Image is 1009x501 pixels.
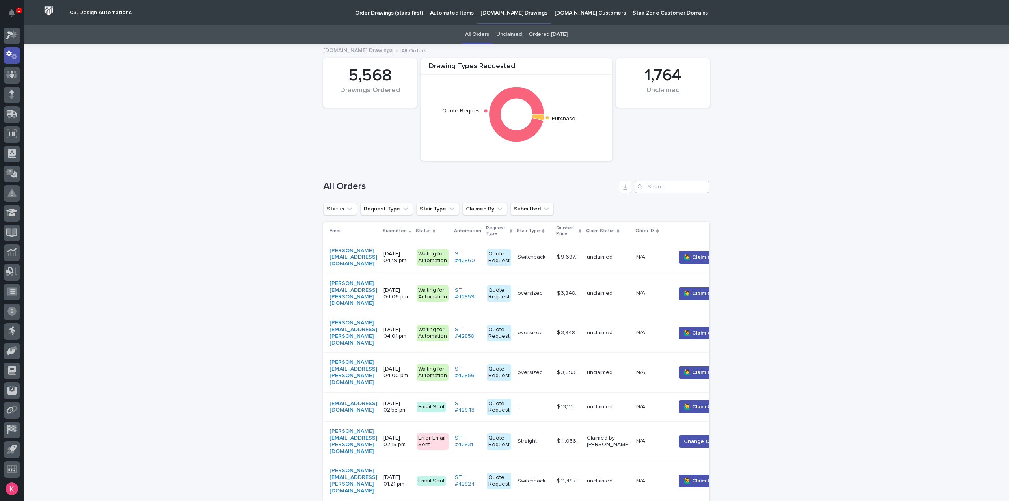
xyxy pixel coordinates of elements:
[455,287,480,300] a: ST #42859
[4,481,20,497] button: users-avatar
[421,62,612,75] div: Drawing Types Requested
[518,289,544,297] p: oversized
[383,326,410,340] p: [DATE] 04:01 pm
[636,476,647,484] p: N/A
[557,436,582,445] p: $ 11,056.00
[684,477,722,485] span: 🙋‍♂️ Claim Order
[486,224,508,238] p: Request Type
[487,249,511,266] div: Quote Request
[323,45,393,54] a: [DOMAIN_NAME] Drawings
[636,402,647,410] p: N/A
[41,4,56,18] img: Workspace Logo
[455,435,480,448] a: ST #42831
[510,203,554,215] button: Submitted
[636,289,647,297] p: N/A
[635,227,654,235] p: Order ID
[462,203,507,215] button: Claimed By
[679,400,728,413] button: 🙋‍♂️ Claim Order
[383,435,410,448] p: [DATE] 02:15 pm
[323,422,743,461] tr: [PERSON_NAME][EMAIL_ADDRESS][PERSON_NAME][DOMAIN_NAME] [DATE] 02:15 pmError Email SentST #42831 Q...
[383,251,410,264] p: [DATE] 04:19 pm
[587,404,630,410] p: unclaimed
[684,329,722,337] span: 🙋‍♂️ Claim Order
[416,227,431,235] p: Status
[487,433,511,450] div: Quote Request
[323,313,743,353] tr: [PERSON_NAME][EMAIL_ADDRESS][PERSON_NAME][DOMAIN_NAME] [DATE] 04:01 pmWaiting for AutomationST #4...
[323,461,743,501] tr: [PERSON_NAME][EMAIL_ADDRESS][PERSON_NAME][DOMAIN_NAME] [DATE] 01:21 pmEmail SentST #42824 Quote R...
[636,436,647,445] p: N/A
[557,368,582,376] p: $ 3,693.00
[684,369,722,376] span: 🙋‍♂️ Claim Order
[383,474,410,488] p: [DATE] 01:21 pm
[323,353,743,392] tr: [PERSON_NAME][EMAIL_ADDRESS][PERSON_NAME][DOMAIN_NAME] [DATE] 04:00 pmWaiting for AutomationST #4...
[518,328,544,336] p: oversized
[323,274,743,313] tr: [PERSON_NAME][EMAIL_ADDRESS][PERSON_NAME][DOMAIN_NAME] [DATE] 04:06 pmWaiting for AutomationST #4...
[442,108,481,114] text: Quote Request
[383,400,410,414] p: [DATE] 02:55 pm
[587,254,630,261] p: unclaimed
[17,7,20,13] p: 1
[455,474,480,488] a: ST #42824
[383,287,410,300] p: [DATE] 04:06 pm
[629,86,696,103] div: Unclaimed
[417,285,449,302] div: Waiting for Automation
[454,227,481,235] p: Automation
[330,320,377,346] a: [PERSON_NAME][EMAIL_ADDRESS][PERSON_NAME][DOMAIN_NAME]
[518,368,544,376] p: oversized
[401,46,426,54] p: All Orders
[587,478,630,484] p: unclaimed
[636,252,647,261] p: N/A
[517,227,540,235] p: Stair Type
[552,116,575,122] text: Purchase
[455,366,480,379] a: ST #42856
[10,9,20,22] div: Notifications1
[4,5,20,21] button: Notifications
[487,473,511,489] div: Quote Request
[518,476,547,484] p: Switchback
[330,248,377,267] a: [PERSON_NAME][EMAIL_ADDRESS][DOMAIN_NAME]
[518,252,547,261] p: Switchback
[586,227,615,235] p: Claim Status
[383,366,410,379] p: [DATE] 04:00 pm
[587,290,630,297] p: unclaimed
[679,435,730,448] button: Change Claimer
[337,86,404,103] div: Drawings Ordered
[383,227,407,235] p: Submitted
[518,436,538,445] p: Straight
[337,66,404,86] div: 5,568
[636,368,647,376] p: N/A
[636,328,647,336] p: N/A
[323,203,357,215] button: Status
[417,325,449,341] div: Waiting for Automation
[587,369,630,376] p: unclaimed
[635,181,709,193] input: Search
[679,287,728,300] button: 🙋‍♂️ Claim Order
[557,476,582,484] p: $ 11,487.00
[330,428,377,454] a: [PERSON_NAME][EMAIL_ADDRESS][PERSON_NAME][DOMAIN_NAME]
[416,203,459,215] button: Stair Type
[587,330,630,336] p: unclaimed
[684,403,722,411] span: 🙋‍♂️ Claim Order
[684,290,722,298] span: 🙋‍♂️ Claim Order
[629,66,696,86] div: 1,764
[417,364,449,381] div: Waiting for Automation
[417,433,449,450] div: Error Email Sent
[679,327,728,339] button: 🙋‍♂️ Claim Order
[417,476,446,486] div: Email Sent
[679,251,728,264] button: 🙋‍♂️ Claim Order
[455,400,480,414] a: ST #42843
[679,366,728,379] button: 🙋‍♂️ Claim Order
[330,400,377,414] a: [EMAIL_ADDRESS][DOMAIN_NAME]
[330,359,377,386] a: [PERSON_NAME][EMAIL_ADDRESS][PERSON_NAME][DOMAIN_NAME]
[465,25,489,44] a: All Orders
[417,249,449,266] div: Waiting for Automation
[684,438,725,445] span: Change Claimer
[330,280,377,307] a: [PERSON_NAME][EMAIL_ADDRESS][PERSON_NAME][DOMAIN_NAME]
[557,402,582,410] p: $ 13,111.00
[557,289,582,297] p: $ 3,848.00
[529,25,568,44] a: Ordered [DATE]
[518,402,522,410] p: L
[330,467,377,494] a: [PERSON_NAME][EMAIL_ADDRESS][PERSON_NAME][DOMAIN_NAME]
[323,241,743,274] tr: [PERSON_NAME][EMAIL_ADDRESS][DOMAIN_NAME] [DATE] 04:19 pmWaiting for AutomationST #42860 Quote Re...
